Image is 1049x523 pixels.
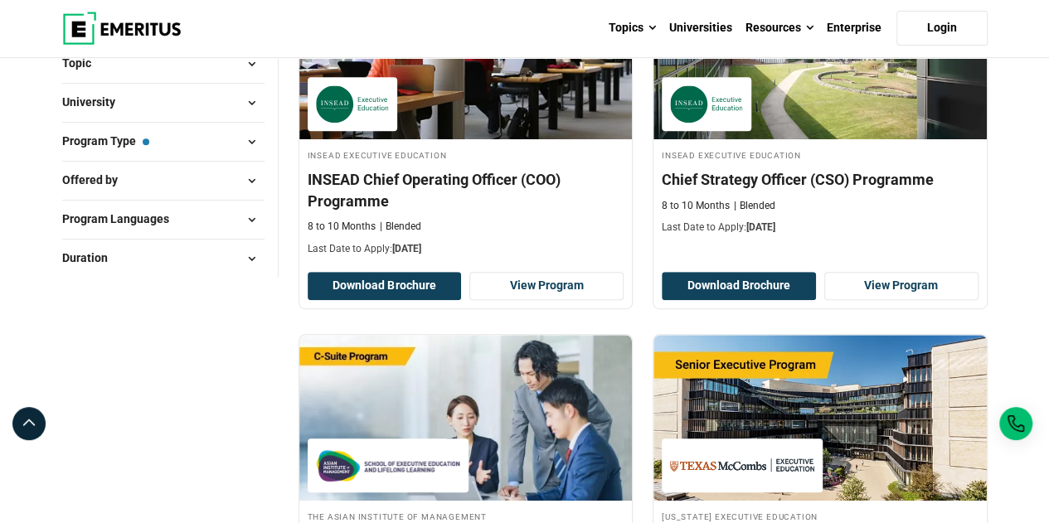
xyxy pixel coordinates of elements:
[662,148,979,162] h4: INSEAD Executive Education
[62,90,265,115] button: University
[62,246,265,271] button: Duration
[62,51,265,76] button: Topic
[308,272,462,300] button: Download Brochure
[662,199,730,213] p: 8 to 10 Months
[662,509,979,523] h4: [US_STATE] Executive Education
[308,148,624,162] h4: INSEAD Executive Education
[308,169,624,211] h4: INSEAD Chief Operating Officer (COO) Programme
[392,243,421,254] span: [DATE]
[316,447,460,484] img: The Asian Institute of Management
[670,447,814,484] img: Texas Executive Education
[62,132,149,150] span: Program Type
[896,11,988,46] a: Login
[653,335,987,501] img: Executive Program for Energy Leaders | Online Leadership Course
[62,207,265,232] button: Program Languages
[308,509,624,523] h4: The Asian Institute of Management
[662,220,979,235] p: Last Date to Apply:
[62,171,131,189] span: Offered by
[316,85,389,123] img: INSEAD Executive Education
[746,221,775,233] span: [DATE]
[662,169,979,190] h4: Chief Strategy Officer (CSO) Programme
[469,272,624,300] a: View Program
[662,272,816,300] button: Download Brochure
[670,85,743,123] img: INSEAD Executive Education
[299,335,633,501] img: Chief Executive Officer (CEO) Program | Online Leadership Course
[380,220,421,234] p: Blended
[62,168,265,193] button: Offered by
[62,93,129,111] span: University
[62,249,121,267] span: Duration
[62,54,104,72] span: Topic
[308,242,624,256] p: Last Date to Apply:
[62,129,265,154] button: Program Type
[308,220,376,234] p: 8 to 10 Months
[824,272,979,300] a: View Program
[62,210,182,228] span: Program Languages
[734,199,775,213] p: Blended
